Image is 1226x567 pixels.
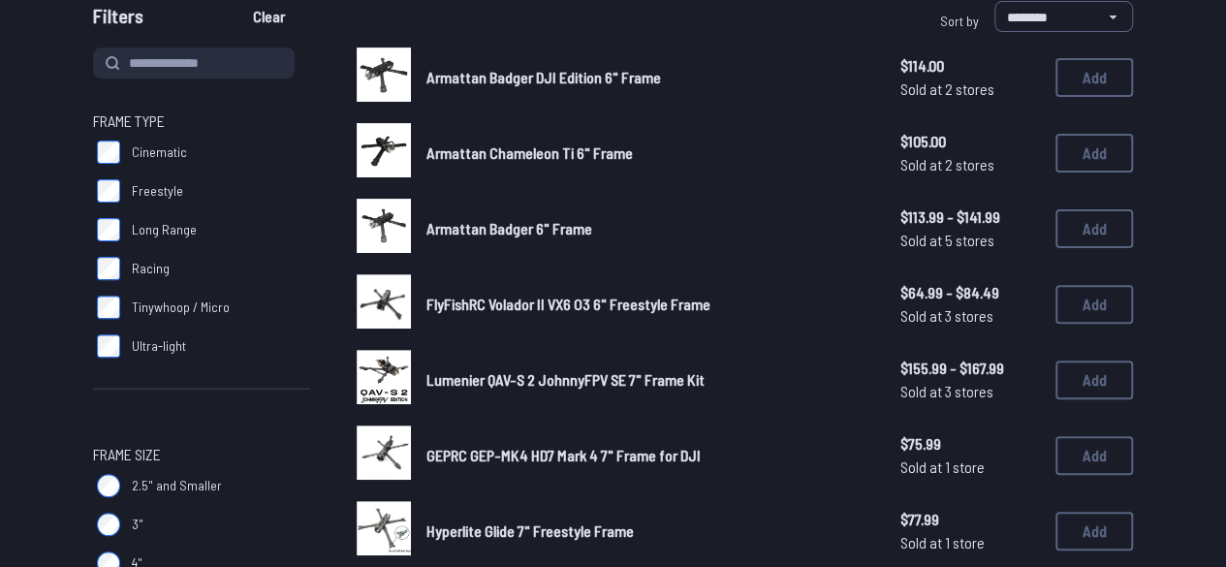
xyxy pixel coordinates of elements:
span: Sold at 2 stores [900,78,1040,101]
span: 2.5" and Smaller [132,476,222,495]
input: Long Range [97,218,120,241]
span: Lumenier QAV-S 2 JohnnyFPV SE 7" Frame Kit [426,370,705,389]
a: Armattan Badger DJI Edition 6" Frame [426,66,869,89]
span: $114.00 [900,54,1040,78]
input: 3" [97,513,120,536]
span: Armattan Chameleon Ti 6" Frame [426,143,633,162]
span: Sold at 3 stores [900,304,1040,328]
span: Frame Size [93,443,161,466]
img: image [357,123,411,177]
span: Frame Type [93,110,165,133]
img: image [357,199,411,253]
input: Cinematic [97,141,120,164]
span: FlyFishRC Volador II VX6 O3 6" Freestyle Frame [426,295,710,313]
button: Add [1055,512,1133,551]
input: Tinywhoop / Micro [97,296,120,319]
span: Long Range [132,220,197,239]
span: $77.99 [900,508,1040,531]
span: Sold at 1 store [900,456,1040,479]
a: image [357,425,411,486]
input: Racing [97,257,120,280]
a: image [357,350,411,410]
select: Sort by [994,1,1133,32]
input: 2.5" and Smaller [97,474,120,497]
span: Hyperlite Glide 7" Freestyle Frame [426,521,634,540]
button: Clear [236,1,301,32]
img: image [357,501,411,555]
span: 3" [132,515,143,534]
a: Lumenier QAV-S 2 JohnnyFPV SE 7" Frame Kit [426,368,869,392]
img: image [357,350,411,404]
span: Ultra-light [132,336,186,356]
span: Armattan Badger DJI Edition 6" Frame [426,68,661,86]
span: $113.99 - $141.99 [900,205,1040,229]
a: Armattan Chameleon Ti 6" Frame [426,142,869,165]
button: Add [1055,58,1133,97]
span: Sort by [940,13,979,29]
a: GEPRC GEP-MK4 HD7 Mark 4 7" Frame for DJI [426,444,869,467]
span: GEPRC GEP-MK4 HD7 Mark 4 7" Frame for DJI [426,446,701,464]
span: $64.99 - $84.49 [900,281,1040,304]
a: image [357,123,411,183]
button: Add [1055,285,1133,324]
a: image [357,47,411,108]
button: Add [1055,361,1133,399]
a: Hyperlite Glide 7" Freestyle Frame [426,520,869,543]
input: Freestyle [97,179,120,203]
button: Add [1055,134,1133,173]
span: Armattan Badger 6" Frame [426,219,592,237]
span: Cinematic [132,142,187,162]
a: image [357,501,411,561]
span: Filters [93,1,143,40]
a: Armattan Badger 6" Frame [426,217,869,240]
span: Sold at 1 store [900,531,1040,554]
a: image [357,274,411,334]
button: Add [1055,436,1133,475]
a: FlyFishRC Volador II VX6 O3 6" Freestyle Frame [426,293,869,316]
span: Sold at 5 stores [900,229,1040,252]
span: Tinywhoop / Micro [132,298,230,317]
span: $105.00 [900,130,1040,153]
span: $75.99 [900,432,1040,456]
span: $155.99 - $167.99 [900,357,1040,380]
img: image [357,274,411,329]
input: Ultra-light [97,334,120,358]
span: Racing [132,259,170,278]
img: image [357,425,411,480]
button: Add [1055,209,1133,248]
span: Freestyle [132,181,183,201]
a: image [357,199,411,259]
span: Sold at 2 stores [900,153,1040,176]
img: image [357,47,411,102]
span: Sold at 3 stores [900,380,1040,403]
